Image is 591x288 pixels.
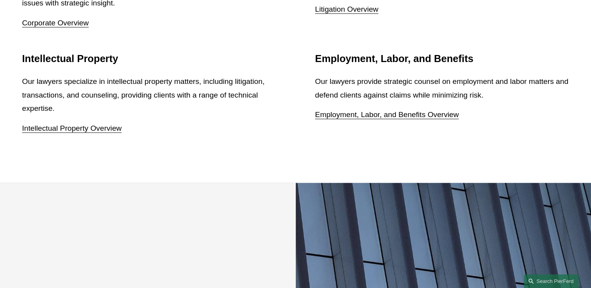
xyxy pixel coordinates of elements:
a: Employment, Labor, and Benefits Overview [315,110,459,119]
h2: Intellectual Property [22,53,276,65]
a: Corporate Overview [22,19,89,27]
p: Our lawyers specialize in intellectual property matters, including litigation, transactions, and ... [22,75,276,116]
h2: Employment, Labor, and Benefits [315,53,569,65]
a: Search this site [524,274,579,288]
a: Litigation Overview [315,5,379,13]
a: Intellectual Property Overview [22,124,122,132]
p: Our lawyers provide strategic counsel on employment and labor matters and defend clients against ... [315,75,569,102]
